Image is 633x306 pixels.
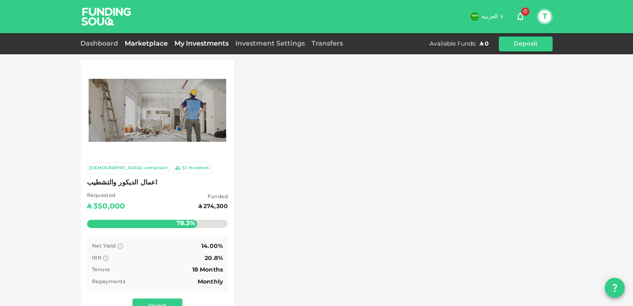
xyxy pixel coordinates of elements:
[198,193,228,202] span: Funded
[521,7,529,16] span: 0
[499,36,553,51] button: Deposit
[188,165,209,172] div: Investors
[87,177,228,189] span: اعمال الديكور والتشطيب
[201,243,223,249] span: 14.00%
[192,267,223,273] span: 18 Months
[539,10,551,23] button: T
[87,192,125,200] span: Requested
[308,41,346,47] a: Transfers
[232,41,308,47] a: Investment Settings
[481,14,498,19] span: العربية
[198,279,223,285] span: Monthly
[512,8,529,25] button: 0
[121,41,171,47] a: Marketplace
[89,79,226,142] img: Marketplace Logo
[171,41,232,47] a: My Investments
[80,41,121,47] a: Dashboard
[92,267,110,272] span: Tenure
[471,12,479,21] img: flag-sa.b9a346574cdc8950dd34b50780441f57.svg
[205,255,223,261] span: 20.8%
[182,165,187,172] div: 51
[605,278,625,298] button: question
[92,279,126,284] span: Repayments
[92,244,116,249] span: Net Yield
[89,165,167,172] div: [DEMOGRAPHIC_DATA]-compliant
[480,40,489,48] div: ʢ 0
[430,40,476,48] div: Available Funds :
[92,256,101,261] span: IRR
